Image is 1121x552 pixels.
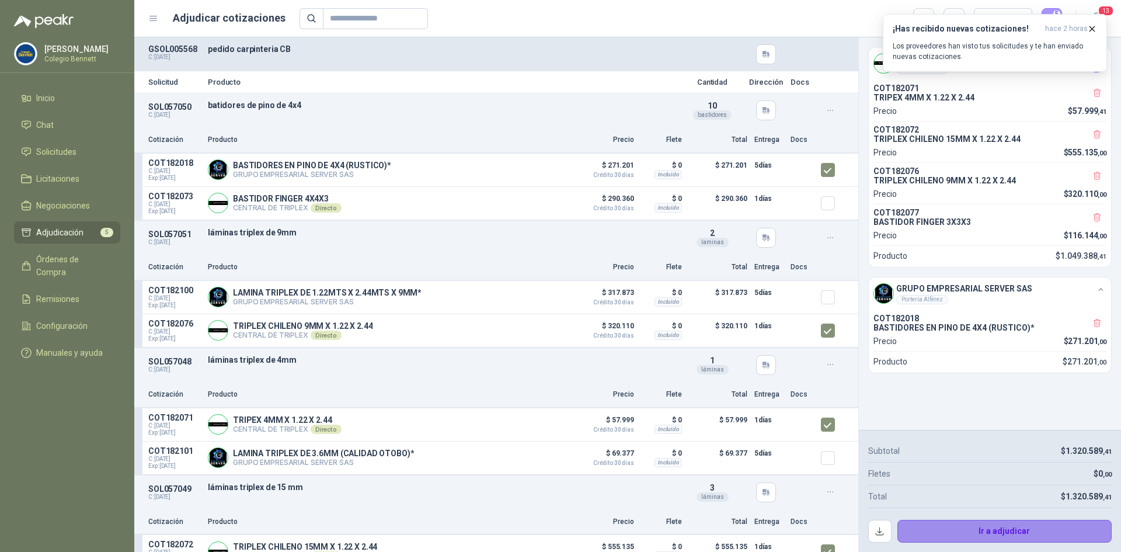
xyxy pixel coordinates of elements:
[689,262,747,273] p: Total
[754,389,784,400] p: Entrega
[710,356,715,365] span: 1
[873,84,1106,93] p: COT182071
[576,427,634,433] span: Crédito 30 días
[14,342,120,364] a: Manuales y ayuda
[754,158,784,172] p: 5 días
[576,333,634,339] span: Crédito 30 días
[873,217,1106,227] p: BASTIDOR FINGER 3X3X3
[576,319,634,339] p: $ 320.110
[148,516,201,527] p: Cotización
[15,43,37,65] img: Company Logo
[208,516,569,527] p: Producto
[873,93,1106,102] p: TRIPEX 4MM X 1.22 X 2.44
[683,78,741,86] p: Cantidad
[36,346,103,359] span: Manuales y ayuda
[576,172,634,178] span: Crédito 30 días
[1098,469,1112,478] span: 0
[1068,189,1106,199] span: 320.110
[883,14,1107,72] button: ¡Has recibido nuevas cotizaciones!hace 2 horas Los proveedores han visto tus solicitudes y te han...
[576,134,634,145] p: Precio
[14,315,120,337] a: Configuración
[576,286,634,305] p: $ 317.873
[14,14,74,28] img: Logo peakr
[873,208,1106,217] p: COT182077
[873,105,897,117] p: Precio
[148,44,201,54] p: GSOL005568
[1103,494,1112,501] span: ,41
[148,413,201,422] p: COT182071
[233,288,422,297] p: LAMINA TRIPLEX DE 1.22MTS X 2.44MTS X 9MM*
[868,490,887,503] p: Total
[36,119,54,131] span: Chat
[208,193,228,213] img: Company Logo
[311,203,342,213] div: Directo
[148,201,201,208] span: C: [DATE]
[148,168,201,175] span: C: [DATE]
[208,228,676,237] p: láminas triplex de 9mm
[1094,467,1112,480] p: $
[897,520,1112,543] button: Ir a adjudicar
[576,389,634,400] p: Precio
[148,494,201,501] p: C: [DATE]
[689,158,747,182] p: $ 271.201
[689,134,747,145] p: Total
[148,540,201,549] p: COT182072
[873,125,1106,134] p: COT182072
[233,415,342,425] p: TRIPEX 4MM X 1.22 X 2.44
[1064,229,1107,242] p: $
[208,389,569,400] p: Producto
[576,460,634,466] span: Crédito 30 días
[36,293,79,305] span: Remisiones
[208,44,676,54] p: pedido carpinteria CB
[754,413,784,427] p: 1 días
[576,516,634,527] p: Precio
[1064,188,1107,200] p: $
[689,446,747,470] p: $ 69.377
[233,321,372,331] p: TRIPLEX CHILENO 9MM X 1.22 X 2.44
[148,78,201,86] p: Solicitud
[576,158,634,178] p: $ 271.201
[874,284,893,303] img: Company Logo
[655,425,682,434] div: Incluido
[873,323,1106,332] p: BASTIDORES EN PINO DE 4X4 (RUSTICO)*
[1064,146,1107,159] p: $
[14,87,120,109] a: Inicio
[1061,490,1112,503] p: $
[14,288,120,310] a: Remisiones
[873,335,897,348] p: Precio
[148,357,201,366] p: SOL057048
[641,192,682,206] p: $ 0
[208,355,676,364] p: láminas triplex de 4mm
[1098,5,1114,16] span: 13
[233,203,342,213] p: CENTRAL DE TRIPLEX
[148,456,201,463] span: C: [DATE]
[1073,106,1106,116] span: 57.999
[1066,446,1112,456] span: 1.320.589
[754,134,784,145] p: Entrega
[873,355,907,368] p: Producto
[148,262,201,273] p: Cotización
[1068,105,1106,117] p: $
[896,295,948,304] div: Portería Alférez
[655,331,682,340] div: Incluido
[708,101,717,110] span: 10
[710,483,715,492] span: 3
[208,262,569,273] p: Producto
[148,239,201,246] p: C: [DATE]
[233,170,391,179] p: GRUPO EMPRESARIAL SERVER SAS
[791,134,814,145] p: Docs
[1086,8,1107,29] button: 13
[14,195,120,217] a: Negociaciones
[311,425,342,434] div: Directo
[697,492,729,502] div: láminas
[868,467,890,480] p: Fletes
[1042,8,1063,29] button: 5
[869,277,1111,309] div: Company LogoGRUPO EMPRESARIAL SERVER SASPortería Alférez
[233,161,391,170] p: BASTIDORES EN PINO DE 4X4 (RUSTICO)*
[749,78,784,86] p: Dirección
[36,92,55,105] span: Inicio
[148,389,201,400] p: Cotización
[1068,336,1106,346] span: 271.201
[14,248,120,283] a: Órdenes de Compra
[641,413,682,427] p: $ 0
